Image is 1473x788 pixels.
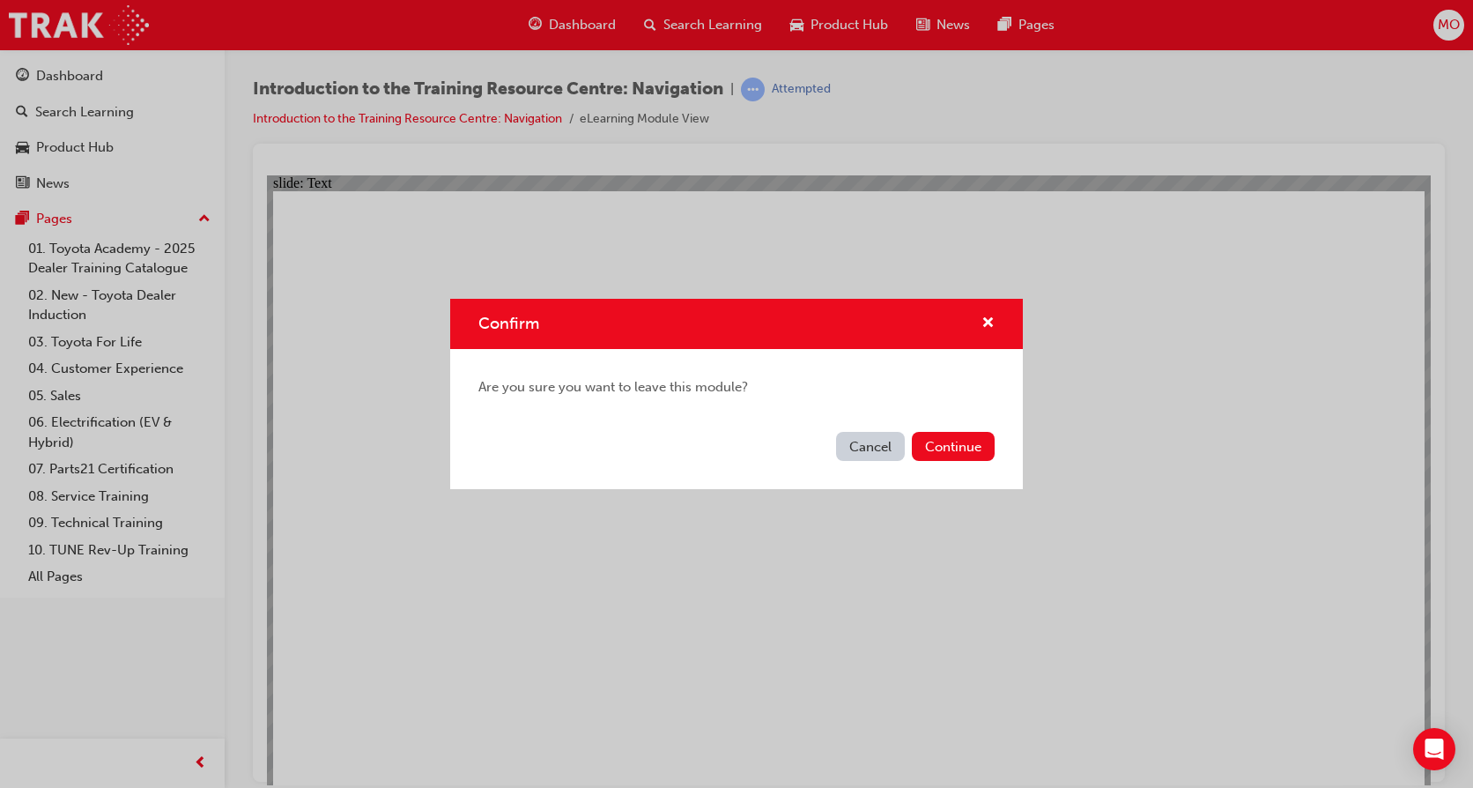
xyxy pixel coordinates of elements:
[1413,728,1455,770] div: Open Intercom Messenger
[450,349,1023,426] div: Are you sure you want to leave this module?
[981,316,995,332] span: cross-icon
[981,313,995,335] button: cross-icon
[478,314,539,333] span: Confirm
[912,432,995,461] button: Continue
[450,299,1023,489] div: Confirm
[836,432,905,461] button: Cancel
